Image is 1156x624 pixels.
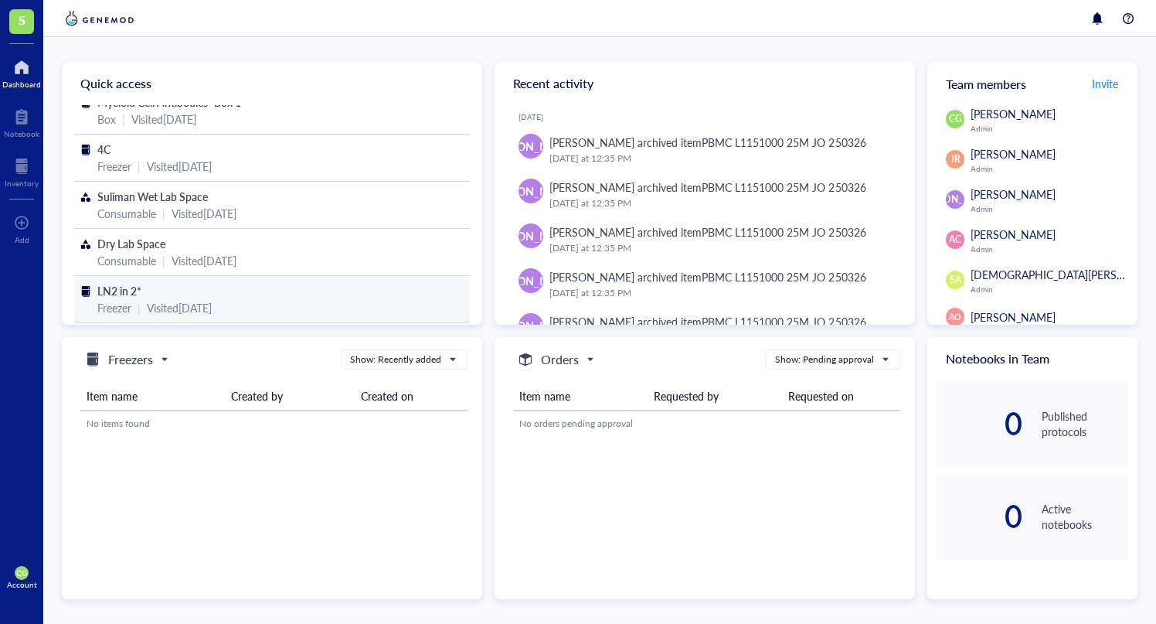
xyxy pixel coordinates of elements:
[949,311,961,323] span: AO
[549,285,890,301] div: [DATE] at 12:35 PM
[138,158,141,175] div: |
[782,382,900,411] th: Requested on
[937,504,1023,529] div: 0
[15,235,29,244] div: Add
[949,233,961,247] span: AC
[549,223,866,240] div: [PERSON_NAME] archived item
[172,252,236,269] div: Visited [DATE]
[147,158,212,175] div: Visited [DATE]
[80,382,225,411] th: Item name
[549,151,890,166] div: [DATE] at 12:35 PM
[62,62,482,105] div: Quick access
[7,580,37,589] div: Account
[122,111,125,128] div: |
[702,269,865,285] div: PBMC L1151000 25M JO 250326
[4,104,39,138] a: Notebook
[495,62,915,105] div: Recent activity
[702,224,865,240] div: PBMC L1151000 25M JO 250326
[971,124,1128,133] div: Admin
[97,111,116,128] div: Box
[971,186,1056,202] span: [PERSON_NAME]
[549,268,866,285] div: [PERSON_NAME] archived item
[488,182,575,199] span: [PERSON_NAME]
[702,135,865,150] div: PBMC L1151000 25M JO 250326
[949,112,962,126] span: CG
[87,417,461,431] div: No items found
[971,244,1128,254] div: Admin
[488,138,575,155] span: [PERSON_NAME]
[549,240,890,256] div: [DATE] at 12:35 PM
[971,285,1153,294] div: Admin
[97,158,131,175] div: Freezer
[97,205,156,222] div: Consumable
[131,111,196,128] div: Visited [DATE]
[488,272,575,289] span: [PERSON_NAME]
[97,236,165,251] span: Dry Lab Space
[97,252,156,269] div: Consumable
[5,154,39,188] a: Inventory
[971,146,1056,162] span: [PERSON_NAME]
[918,193,993,206] span: [PERSON_NAME]
[225,382,354,411] th: Created by
[97,142,110,157] span: 4C
[549,179,866,196] div: [PERSON_NAME] archived item
[971,106,1056,121] span: [PERSON_NAME]
[1042,501,1128,532] div: Active notebooks
[549,134,866,151] div: [PERSON_NAME] archived item
[775,353,874,367] div: Show: Pending approval
[1042,408,1128,439] div: Published protocols
[519,417,894,431] div: No orders pending approval
[488,227,575,244] span: [PERSON_NAME]
[350,353,441,367] div: Show: Recently added
[950,152,960,166] span: JR
[1092,76,1118,91] span: Invite
[648,382,782,411] th: Requested by
[16,568,27,578] span: CG
[355,382,468,411] th: Created on
[62,9,138,28] img: genemod-logo
[4,129,39,138] div: Notebook
[2,55,41,89] a: Dashboard
[108,350,153,369] h5: Freezers
[138,299,141,316] div: |
[513,382,648,411] th: Item name
[97,189,208,204] span: Suliman Wet Lab Space
[97,283,141,298] span: LN2 in 2*
[518,112,903,121] div: [DATE]
[549,196,890,211] div: [DATE] at 12:35 PM
[172,205,236,222] div: Visited [DATE]
[5,179,39,188] div: Inventory
[541,350,579,369] h5: Orders
[147,299,212,316] div: Visited [DATE]
[162,252,165,269] div: |
[950,273,961,287] span: SA
[927,62,1137,105] div: Team members
[19,10,25,29] span: S
[971,309,1056,325] span: [PERSON_NAME]
[971,164,1128,173] div: Admin
[702,179,865,195] div: PBMC L1151000 25M JO 250326
[971,204,1128,213] div: Admin
[1091,71,1119,96] button: Invite
[97,299,131,316] div: Freezer
[162,205,165,222] div: |
[971,227,1056,242] span: [PERSON_NAME]
[2,80,41,89] div: Dashboard
[927,337,1137,380] div: Notebooks in Team
[937,411,1023,436] div: 0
